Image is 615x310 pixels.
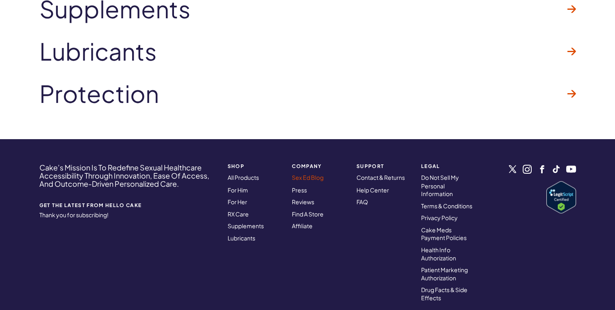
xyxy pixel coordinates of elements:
[228,198,247,205] a: For Her
[228,234,255,241] a: Lubricants
[39,72,576,115] a: Protection
[292,164,347,169] strong: COMPANY
[292,222,313,229] a: Affiliate
[228,164,283,169] strong: SHOP
[292,174,324,181] a: Sex Ed Blog
[421,226,467,241] a: Cake Meds Payment Policies
[356,198,368,205] a: FAQ
[292,210,324,217] a: Find A Store
[39,202,153,207] strong: GET THE LATEST FROM HELLO CAKE
[421,202,472,209] a: Terms & Conditions
[39,164,217,188] h4: Cake’s Mission Is To Redefine Sexual Healthcare Accessibility Through Innovation, Ease Of Access,...
[546,181,576,213] img: Verify Approval for www.hellocake.com
[228,186,248,193] a: For Him
[421,246,456,261] a: Health Info Authorization
[292,198,314,205] a: Reviews
[421,266,468,281] a: Patient Marketing Authorization
[39,38,157,64] span: Lubricants
[39,211,153,219] form: Thank you for subscribing!
[39,30,576,72] a: Lubricants
[356,174,405,181] a: Contact & Returns
[546,181,576,213] a: Verify LegitScript Approval for www.hellocake.com
[228,222,264,229] a: Supplements
[421,214,458,221] a: Privacy Policy
[292,186,307,193] a: Press
[421,174,459,197] a: Do Not Sell My Personal Information
[228,210,249,217] a: RX Care
[39,81,159,107] span: Protection
[356,186,389,193] a: Help Center
[228,174,259,181] a: All Products
[421,286,467,301] a: Drug Facts & Side Effects
[421,164,476,169] strong: Legal
[356,164,411,169] strong: Support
